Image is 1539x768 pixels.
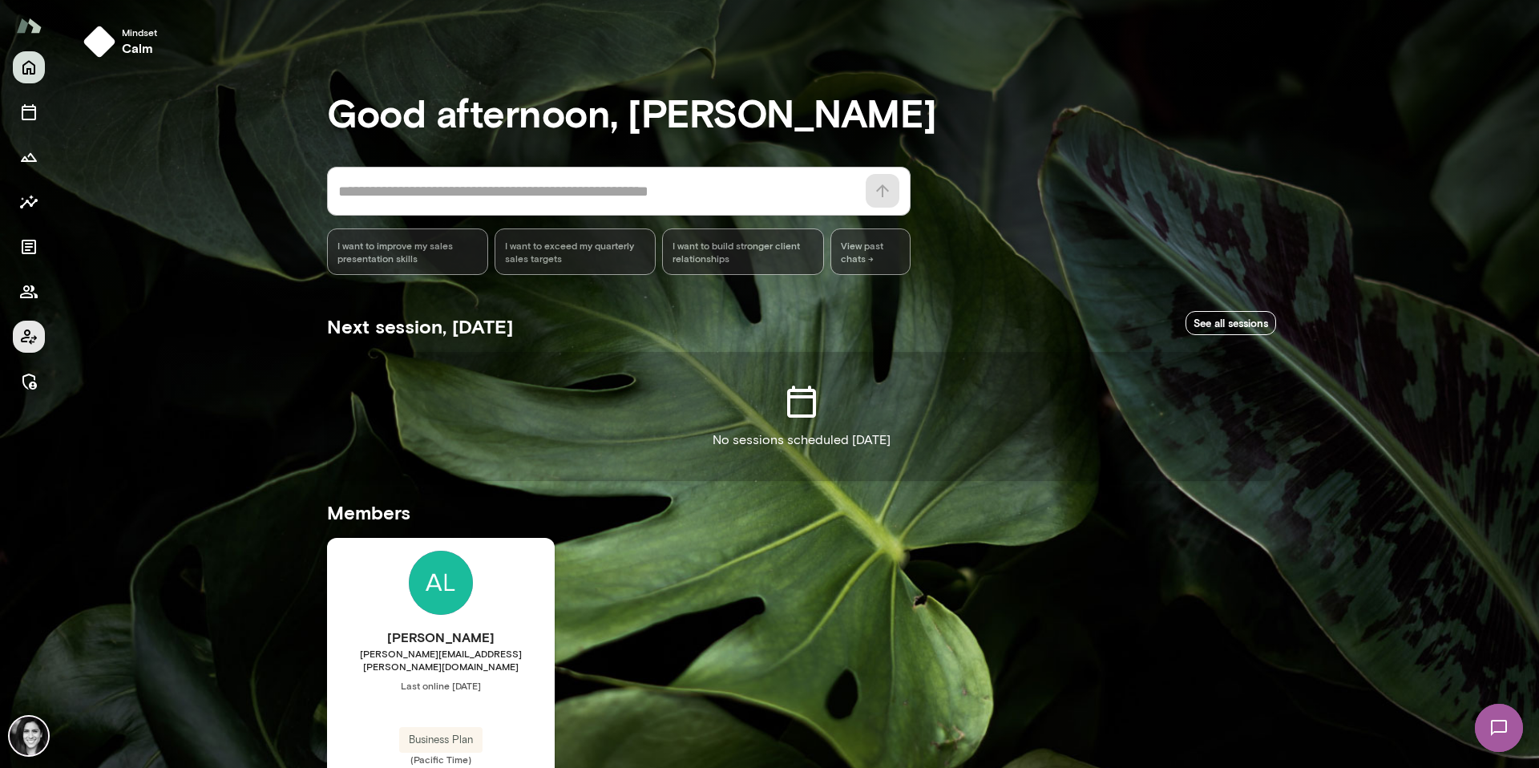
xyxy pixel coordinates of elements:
[122,26,157,38] span: Mindset
[505,239,645,265] span: I want to exceed my quarterly sales targets
[327,647,555,673] span: [PERSON_NAME][EMAIL_ADDRESS][PERSON_NAME][DOMAIN_NAME]
[337,239,478,265] span: I want to improve my sales presentation skills
[327,90,1276,135] h3: Good afternoon, [PERSON_NAME]
[13,366,45,398] button: Manage
[13,276,45,308] button: Members
[77,19,170,64] button: Mindsetcalm
[83,26,115,58] img: mindset
[327,753,555,766] span: (Pacific Time)
[16,10,42,41] img: Mento
[10,717,48,755] img: Jamie Albers
[713,430,891,450] p: No sessions scheduled [DATE]
[327,679,555,692] span: Last online [DATE]
[327,228,488,275] div: I want to improve my sales presentation skills
[495,228,656,275] div: I want to exceed my quarterly sales targets
[399,732,483,748] span: Business Plan
[673,239,813,265] span: I want to build stronger client relationships
[13,96,45,128] button: Sessions
[327,628,555,647] h6: [PERSON_NAME]
[122,38,157,58] h6: calm
[830,228,911,275] span: View past chats ->
[13,231,45,263] button: Documents
[327,313,513,339] h5: Next session, [DATE]
[327,499,1276,525] h5: Members
[409,551,473,615] img: Jamie Albers
[1186,311,1276,336] a: See all sessions
[662,228,823,275] div: I want to build stronger client relationships
[13,141,45,173] button: Growth Plan
[13,186,45,218] button: Insights
[13,51,45,83] button: Home
[13,321,45,353] button: Client app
